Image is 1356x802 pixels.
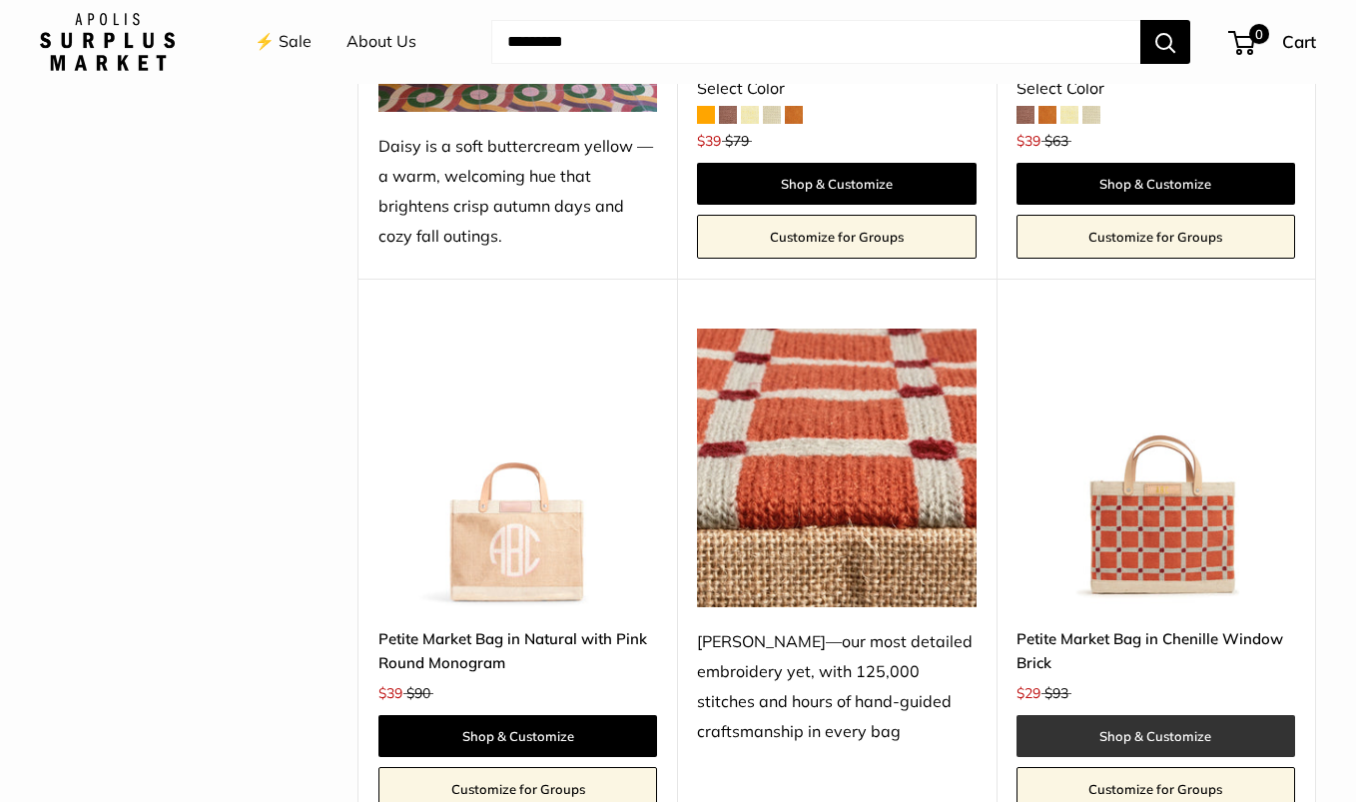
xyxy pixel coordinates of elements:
img: description_Make it yours with monogram. [378,329,657,607]
span: $90 [406,684,430,702]
a: 0 Cart [1230,26,1316,58]
a: Shop & Customize [1017,715,1295,757]
a: Shop & Customize [697,163,976,205]
input: Search... [491,20,1140,64]
div: Select Color [697,74,976,104]
a: ⚡️ Sale [255,27,312,57]
div: [PERSON_NAME]—our most detailed embroidery yet, with 125,000 stitches and hours of hand-guided cr... [697,627,976,747]
span: $39 [378,684,402,702]
img: Petite Market Bag in Chenille Window Brick [1017,329,1295,607]
span: $79 [725,132,749,150]
span: 0 [1249,24,1269,44]
span: $63 [1044,132,1068,150]
button: Search [1140,20,1190,64]
div: Daisy is a soft buttercream yellow — a warm, welcoming hue that brightens crisp autumn days and c... [378,132,657,252]
img: Apolis: Surplus Market [40,13,175,71]
div: Select Color [1017,74,1295,104]
span: $39 [1017,132,1040,150]
span: Cart [1282,31,1316,52]
a: Petite Market Bag in Chenille Window BrickPetite Market Bag in Chenille Window Brick [1017,329,1295,607]
a: description_Make it yours with monogram.Petite Market Bag in Natural with Pink Round Monogram [378,329,657,607]
a: Customize for Groups [1017,215,1295,259]
a: Shop & Customize [378,715,657,757]
span: $93 [1044,684,1068,702]
a: Petite Market Bag in Natural with Pink Round Monogram [378,627,657,674]
a: Customize for Groups [697,215,976,259]
span: $29 [1017,684,1040,702]
a: Petite Market Bag in Chenille Window Brick [1017,627,1295,674]
span: $39 [697,132,721,150]
a: About Us [346,27,416,57]
img: Chenille—our most detailed embroidery yet, with 125,000 stitches and hours of hand-guided craftsm... [697,329,976,607]
a: Shop & Customize [1017,163,1295,205]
